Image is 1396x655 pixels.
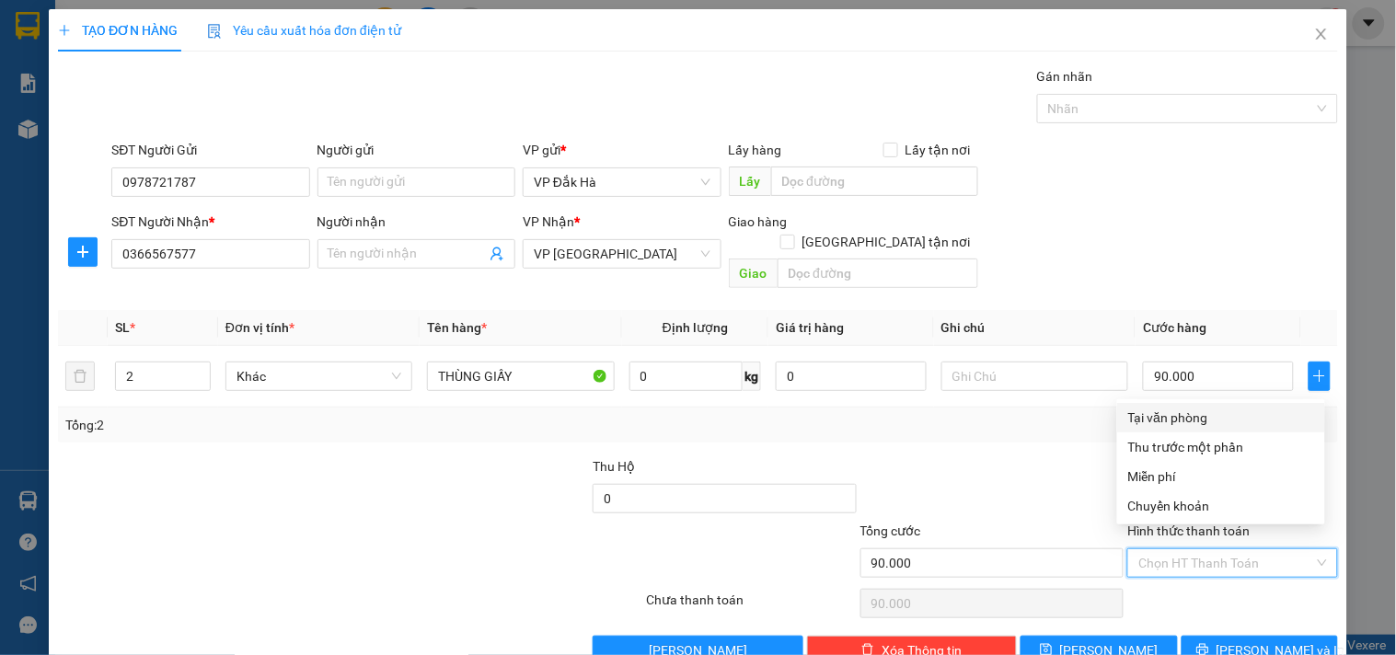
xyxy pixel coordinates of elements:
button: Close [1296,9,1347,61]
button: plus [1309,362,1331,391]
span: VP Đà Nẵng [534,240,710,268]
div: Chưa thanh toán [644,590,858,622]
span: SL [115,320,130,335]
span: plus [58,24,71,37]
img: icon [207,24,222,39]
span: plus [1309,369,1330,384]
span: TẠO ĐƠN HÀNG [58,23,178,38]
div: SĐT Người Nhận [111,212,309,232]
span: Định lượng [663,320,728,335]
span: Tên hàng [427,320,487,335]
button: plus [68,237,98,267]
input: Dọc đường [771,167,978,196]
div: Người nhận [317,212,515,232]
span: environment [9,102,22,115]
li: Tân Anh [9,9,267,44]
div: Tại văn phòng [1128,408,1314,428]
span: Cước hàng [1143,320,1206,335]
span: Thu Hộ [593,459,635,474]
span: VP Đắk Hà [534,168,710,196]
img: logo.jpg [9,9,74,74]
span: close [1314,27,1329,41]
div: VP gửi [523,140,721,160]
span: Đơn vị tính [225,320,294,335]
span: user-add [490,247,504,261]
input: Dọc đường [778,259,978,288]
li: VP BX Quãng Ngãi [127,78,245,98]
div: Thu trước một phần [1128,437,1314,457]
th: Ghi chú [934,310,1136,346]
span: [GEOGRAPHIC_DATA] tận nơi [795,232,978,252]
li: VP VP Đắk Hà [9,78,127,98]
input: 0 [776,362,927,391]
span: Lấy [729,167,771,196]
label: Hình thức thanh toán [1127,523,1250,538]
span: plus [69,245,97,259]
div: Người gửi [317,140,515,160]
b: 4R59+3G4, Nghĩa Chánh Nam [127,101,245,136]
span: Yêu cầu xuất hóa đơn điện tử [207,23,401,38]
span: environment [127,102,140,115]
input: Ghi Chú [941,362,1128,391]
span: Giá trị hàng [776,320,844,335]
div: Chuyển khoản [1128,496,1314,516]
span: Lấy tận nơi [898,140,978,160]
label: Gán nhãn [1037,69,1093,84]
div: SĐT Người Gửi [111,140,309,160]
span: Giao hàng [729,214,788,229]
button: delete [65,362,95,391]
span: kg [743,362,761,391]
span: VP Nhận [523,214,574,229]
div: Miễn phí [1128,466,1314,487]
span: Tổng cước [860,523,921,538]
span: Khác [237,362,401,390]
span: Giao [729,259,778,288]
b: 285 - 287 [PERSON_NAME] [9,101,108,136]
div: Tổng: 2 [65,415,540,435]
span: Lấy hàng [729,143,782,157]
input: VD: Bàn, Ghế [427,362,614,391]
